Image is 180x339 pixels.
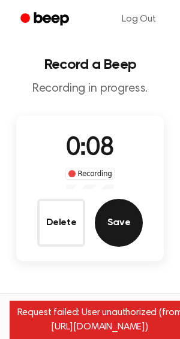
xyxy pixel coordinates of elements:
a: Beep [12,8,80,31]
p: Recording in progress. [10,81,170,96]
button: Save Audio Record [95,199,143,247]
span: Contact us [7,311,173,332]
button: Delete Audio Record [37,199,85,247]
span: 0:08 [66,136,114,161]
h1: Record a Beep [10,57,170,72]
div: Recording [65,168,115,180]
a: Log Out [110,5,168,34]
